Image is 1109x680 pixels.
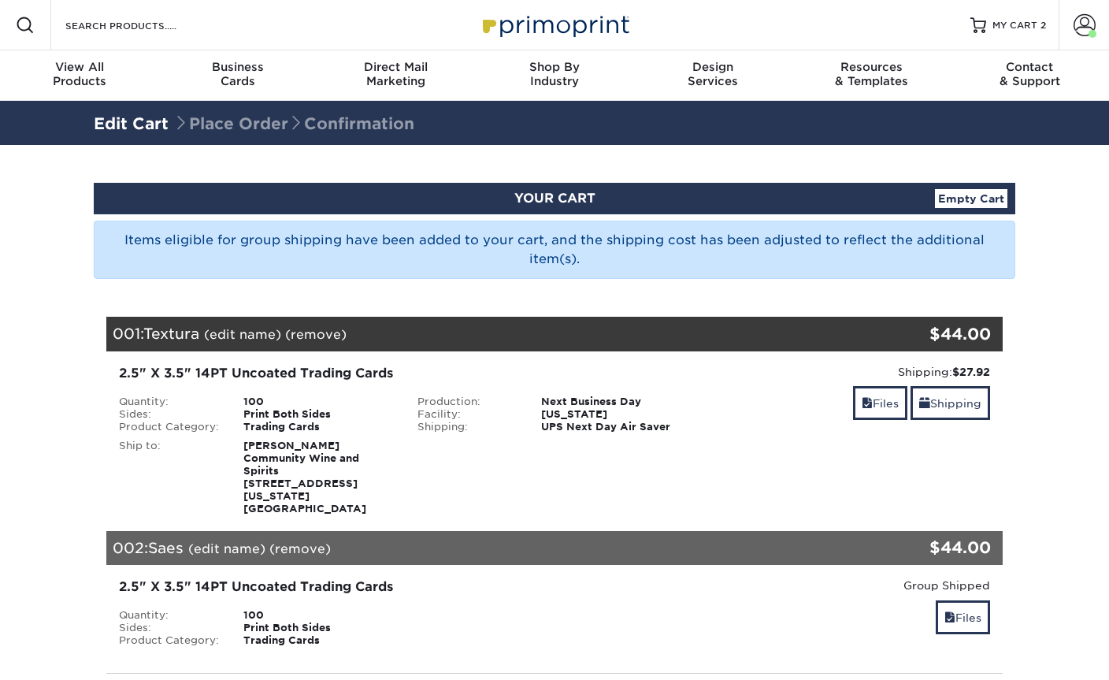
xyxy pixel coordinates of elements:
a: Direct MailMarketing [317,50,475,101]
div: [US_STATE] [529,408,703,421]
a: (edit name) [204,327,281,342]
span: Place Order Confirmation [173,114,414,133]
div: Services [634,60,792,88]
a: DesignServices [634,50,792,101]
span: Resources [792,60,951,74]
div: & Support [951,60,1109,88]
div: 100 [232,609,406,622]
span: Direct Mail [317,60,475,74]
span: MY CART [992,19,1037,32]
span: files [862,397,873,410]
div: Facility: [406,408,530,421]
div: 2.5" X 3.5" 14PT Uncoated Trading Cards [119,364,692,383]
div: Cards [158,60,317,88]
div: Next Business Day [529,396,703,408]
span: Shop By [475,60,633,74]
span: Textura [143,325,199,342]
a: (remove) [285,327,347,342]
div: $44.00 [853,536,991,559]
a: Resources& Templates [792,50,951,101]
div: UPS Next Day Air Saver [529,421,703,433]
div: Production: [406,396,530,408]
img: Primoprint [476,8,633,42]
div: 002: [106,531,853,566]
div: Quantity: [107,396,232,408]
span: shipping [919,397,930,410]
a: Empty Cart [935,189,1007,208]
div: Product Category: [107,421,232,433]
span: Design [634,60,792,74]
div: Ship to: [107,440,232,515]
div: Print Both Sides [232,408,406,421]
a: BusinessCards [158,50,317,101]
input: SEARCH PRODUCTS..... [64,16,217,35]
span: Contact [951,60,1109,74]
div: Shipping: [406,421,530,433]
div: Industry [475,60,633,88]
a: Files [853,386,907,420]
span: 2 [1040,20,1046,31]
div: Print Both Sides [232,622,406,634]
div: 100 [232,396,406,408]
div: Marketing [317,60,475,88]
a: Edit Cart [94,114,169,133]
a: (edit name) [188,541,265,556]
div: Shipping: [715,364,990,380]
div: Quantity: [107,609,232,622]
a: Shipping [911,386,990,420]
span: Saes [148,539,184,556]
div: Sides: [107,408,232,421]
span: YOUR CART [514,191,595,206]
span: files [944,611,955,624]
div: & Templates [792,60,951,88]
a: Shop ByIndustry [475,50,633,101]
span: Business [158,60,317,74]
div: $44.00 [853,322,991,346]
a: (remove) [269,541,331,556]
div: 001: [106,317,853,351]
div: Group Shipped [715,578,990,593]
div: Trading Cards [232,634,406,647]
a: Files [936,600,990,634]
strong: [PERSON_NAME] Community Wine and Spirits [STREET_ADDRESS] [US_STATE][GEOGRAPHIC_DATA] [243,440,366,515]
div: Trading Cards [232,421,406,433]
div: 2.5" X 3.5" 14PT Uncoated Trading Cards [119,578,692,596]
div: Items eligible for group shipping have been added to your cart, and the shipping cost has been ad... [94,221,1015,279]
div: Sides: [107,622,232,634]
strong: $27.92 [952,366,990,378]
div: Product Category: [107,634,232,647]
a: Contact& Support [951,50,1109,101]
